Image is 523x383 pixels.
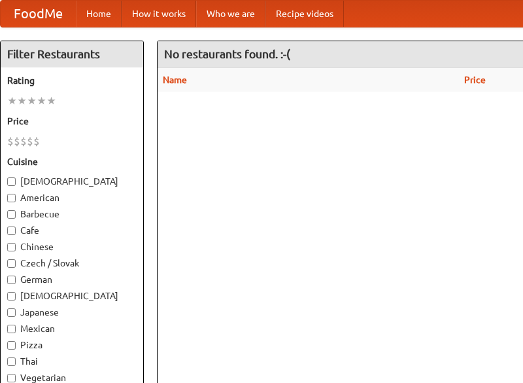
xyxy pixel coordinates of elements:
label: American [7,191,137,204]
input: Pizza [7,341,16,350]
li: $ [33,134,40,149]
a: How it works [122,1,196,27]
li: $ [14,134,20,149]
a: FoodMe [1,1,76,27]
ng-pluralize: No restaurants found. :-( [164,48,290,60]
label: Chinese [7,240,137,253]
label: Cafe [7,224,137,237]
input: Cafe [7,227,16,235]
input: Barbecue [7,210,16,219]
h5: Rating [7,74,137,87]
a: Home [76,1,122,27]
label: German [7,273,137,286]
label: [DEMOGRAPHIC_DATA] [7,175,137,188]
a: Who we are [196,1,265,27]
input: Mexican [7,325,16,333]
a: Price [464,75,486,85]
h5: Price [7,115,137,128]
input: [DEMOGRAPHIC_DATA] [7,292,16,301]
li: ★ [17,94,27,108]
li: ★ [46,94,56,108]
li: $ [7,134,14,149]
li: ★ [27,94,37,108]
input: Czech / Slovak [7,259,16,268]
h5: Cuisine [7,155,137,168]
input: Vegetarian [7,374,16,382]
label: Pizza [7,338,137,352]
li: $ [27,134,33,149]
label: Czech / Slovak [7,257,137,270]
li: ★ [37,94,46,108]
input: [DEMOGRAPHIC_DATA] [7,177,16,186]
label: [DEMOGRAPHIC_DATA] [7,289,137,302]
a: Name [163,75,187,85]
li: $ [20,134,27,149]
a: Recipe videos [265,1,344,27]
input: Chinese [7,243,16,251]
input: Japanese [7,308,16,317]
li: ★ [7,94,17,108]
label: Thai [7,355,137,368]
input: American [7,194,16,202]
h4: Filter Restaurants [1,41,143,67]
input: German [7,276,16,284]
label: Mexican [7,322,137,335]
label: Barbecue [7,208,137,221]
label: Japanese [7,306,137,319]
input: Thai [7,357,16,366]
